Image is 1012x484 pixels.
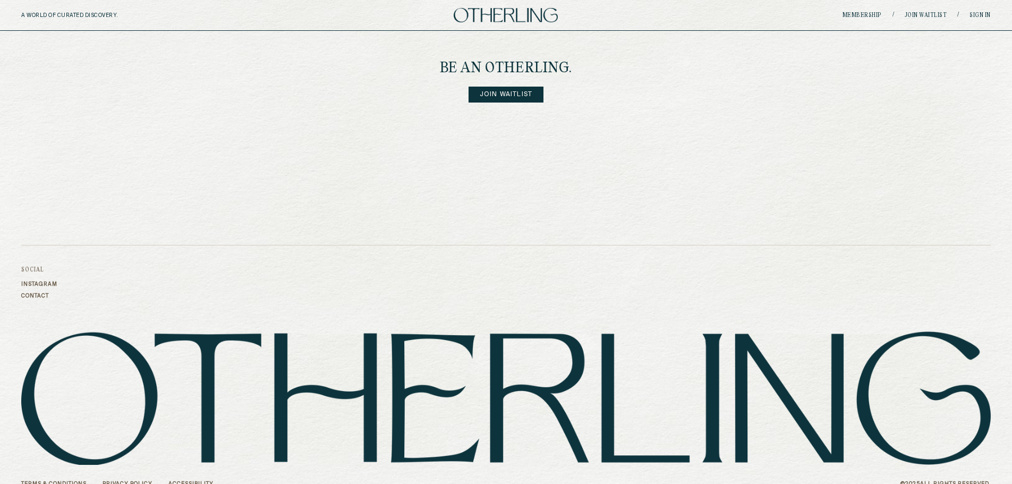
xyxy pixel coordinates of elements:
img: logo [21,331,991,465]
a: Instagram [21,281,57,287]
a: Join Waitlist [469,87,544,103]
h5: A WORLD OF CURATED DISCOVERY. [21,12,164,19]
h3: Social [21,267,57,273]
span: / [892,11,894,19]
a: Contact [21,293,57,299]
h4: be an Otherling. [440,61,573,76]
a: Sign in [970,12,991,19]
span: / [957,11,959,19]
a: Membership [843,12,882,19]
a: Join waitlist [905,12,947,19]
img: logo [454,8,558,22]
